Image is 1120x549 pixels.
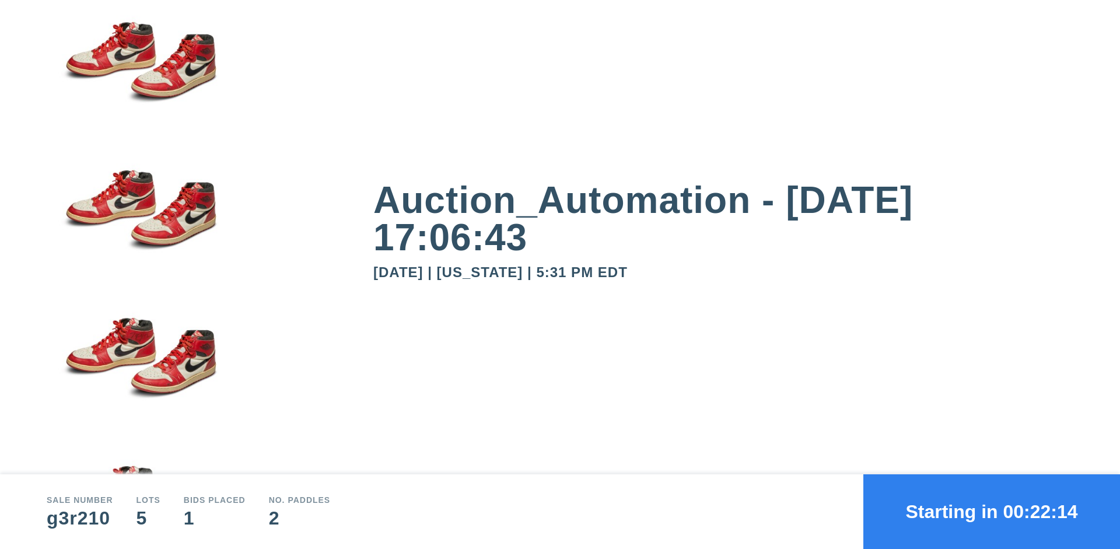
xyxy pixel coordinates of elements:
img: small [47,172,233,320]
div: 5 [136,509,160,527]
div: g3r210 [47,509,113,527]
div: Auction_Automation - [DATE] 17:06:43 [373,181,1073,256]
div: No. Paddles [269,496,331,504]
img: small [47,24,233,172]
div: Bids Placed [184,496,246,504]
button: Starting in 00:22:14 [863,474,1120,549]
img: small [47,320,233,468]
div: Lots [136,496,160,504]
div: Sale number [47,496,113,504]
div: 1 [184,509,246,527]
div: 2 [269,509,331,527]
div: [DATE] | [US_STATE] | 5:31 PM EDT [373,265,1073,279]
